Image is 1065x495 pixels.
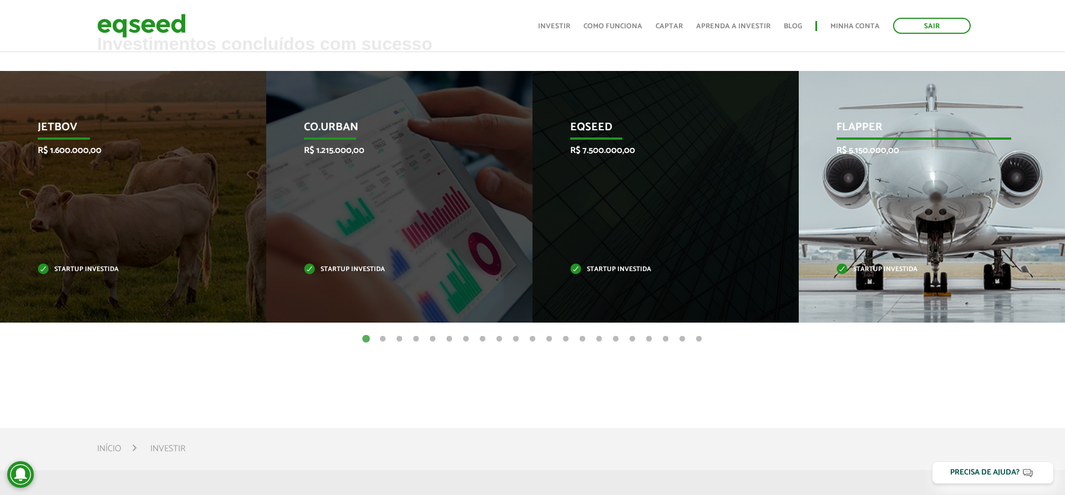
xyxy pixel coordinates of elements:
[677,334,688,345] button: 20 of 21
[304,121,479,140] p: Co.Urban
[427,334,438,345] button: 5 of 21
[656,23,683,30] a: Captar
[538,23,570,30] a: Investir
[510,334,521,345] button: 10 of 21
[477,334,488,345] button: 8 of 21
[570,121,745,140] p: EqSeed
[643,334,655,345] button: 18 of 21
[836,267,1011,273] p: Startup investida
[394,334,405,345] button: 3 of 21
[527,334,538,345] button: 11 of 21
[560,334,571,345] button: 13 of 21
[893,18,971,34] a: Sair
[836,145,1011,156] p: R$ 5.150.000,00
[494,334,505,345] button: 9 of 21
[836,121,1011,140] p: Flapper
[660,334,671,345] button: 19 of 21
[304,145,479,156] p: R$ 1.215.000,00
[610,334,621,345] button: 16 of 21
[693,334,704,345] button: 21 of 21
[97,11,186,40] img: EqSeed
[410,334,422,345] button: 4 of 21
[577,334,588,345] button: 14 of 21
[377,334,388,345] button: 2 of 21
[38,145,212,156] p: R$ 1.600.000,00
[696,23,770,30] a: Aprenda a investir
[594,334,605,345] button: 15 of 21
[460,334,471,345] button: 7 of 21
[38,267,212,273] p: Startup investida
[304,267,479,273] p: Startup investida
[150,441,185,456] li: Investir
[570,145,745,156] p: R$ 7.500.000,00
[38,121,212,140] p: JetBov
[97,34,968,70] h2: Investimentos concluídos com sucesso
[570,267,745,273] p: Startup investida
[584,23,642,30] a: Como funciona
[444,334,455,345] button: 6 of 21
[361,334,372,345] button: 1 of 21
[544,334,555,345] button: 12 of 21
[97,445,121,453] a: Início
[627,334,638,345] button: 17 of 21
[784,23,802,30] a: Blog
[830,23,880,30] a: Minha conta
